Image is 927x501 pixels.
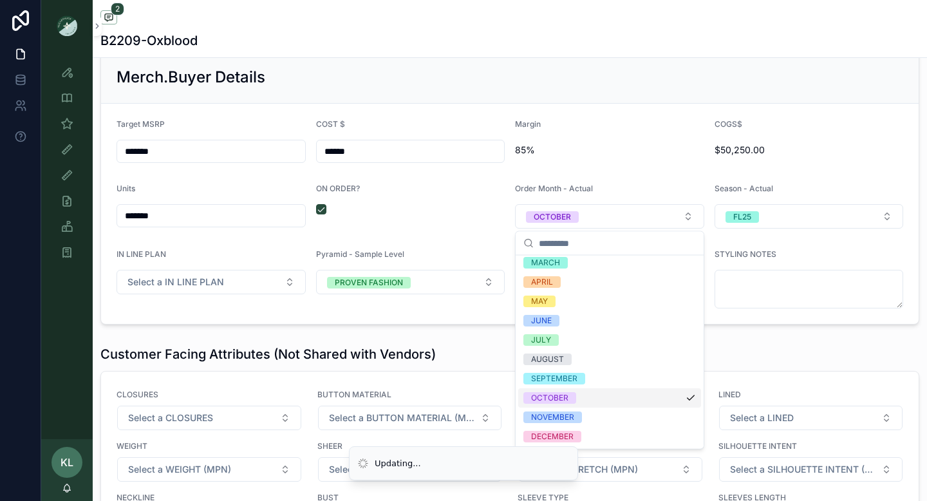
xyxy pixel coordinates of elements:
[329,411,476,424] span: Select a BUTTON MATERIAL (MPN)
[329,463,425,476] span: Select a SHEER (MPN)
[515,204,704,229] button: Select Button
[316,270,505,294] button: Select Button
[719,406,903,430] button: Select Button
[375,457,421,470] div: Updating...
[719,457,903,482] button: Select Button
[318,406,502,430] button: Select Button
[117,270,306,294] button: Select Button
[317,390,503,400] span: BUTTON MATERIAL
[531,373,577,384] div: SEPTEMBER
[715,119,742,129] span: COGS$
[718,441,904,451] span: SILHOUETTE INTENT
[733,211,751,223] div: FL25
[100,32,198,50] h1: B2209-Oxblood
[531,411,574,423] div: NOVEMBER
[730,463,877,476] span: Select a SILHOUETTE INTENT (MPN)
[117,457,301,482] button: Select Button
[718,390,904,400] span: LINED
[111,3,124,15] span: 2
[318,457,502,482] button: Select Button
[730,411,794,424] span: Select a LINED
[531,296,548,307] div: MAY
[117,390,302,400] span: CLOSURES
[117,184,135,193] span: Units
[518,457,702,482] button: Select Button
[515,119,541,129] span: Margin
[117,119,165,129] span: Target MSRP
[531,354,564,365] div: AUGUST
[117,249,166,259] span: IN LINE PLAN
[715,144,904,156] span: $50,250.00
[335,277,403,288] div: PROVEN FASHION
[531,257,560,269] div: MARCH
[531,334,551,346] div: JULY
[515,184,593,193] span: Order Month - Actual
[61,455,73,470] span: KL
[317,441,503,451] span: SHEER
[715,204,904,229] button: Select Button
[516,256,704,449] div: Suggestions
[715,184,773,193] span: Season - Actual
[316,249,404,259] span: Pyramid - Sample Level
[515,144,704,156] span: 85%
[531,392,568,404] div: OCTOBER
[117,406,301,430] button: Select Button
[531,431,574,442] div: DECEMBER
[57,15,77,36] img: App logo
[117,67,265,88] h2: Merch.Buyer Details
[128,463,231,476] span: Select a WEIGHT (MPN)
[128,411,213,424] span: Select a CLOSURES
[41,52,93,281] div: scrollable content
[127,276,224,288] span: Select a IN LINE PLAN
[715,249,776,259] span: STYLING NOTES
[117,441,302,451] span: WEIGHT
[100,345,436,363] h1: Customer Facing Attributes (Not Shared with Vendors)
[534,211,571,223] div: OCTOBER
[316,119,345,129] span: COST $
[531,276,553,288] div: APRIL
[531,315,552,326] div: JUNE
[316,184,360,193] span: ON ORDER?
[529,463,638,476] span: Select a STRETCH (MPN)
[100,10,117,26] button: 2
